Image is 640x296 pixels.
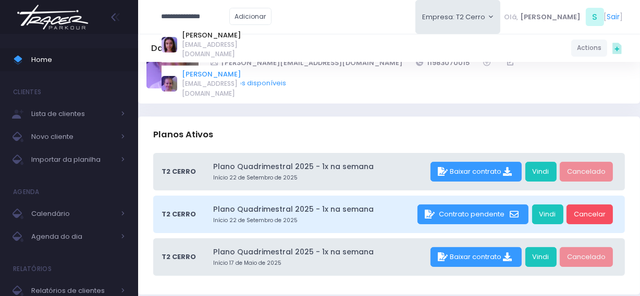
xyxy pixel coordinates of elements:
div: Baixar contrato [430,247,522,267]
small: Início 17 de Maio de 2025 [213,259,427,267]
a: Plano Quadrimestral 2025 - 1x na semana [213,161,427,172]
span: Calendário [31,207,115,221]
small: Início 22 de Setembro de 2025 [213,174,427,182]
span: 5 Anos [211,68,618,79]
span: Olá, [504,12,519,22]
a: [PERSON_NAME] [182,30,241,41]
span: T2 Cerro [162,252,196,262]
a: Vindi [532,204,563,224]
span: S [586,8,604,26]
span: T2 Cerro [162,209,196,220]
a: Sair [607,11,620,22]
a: 0 Créditos disponíveis [211,78,286,88]
span: [EMAIL_ADDRESS][DOMAIN_NAME] [182,79,241,98]
span: Lista de clientes [31,107,115,121]
img: Helena de Oliveira Mendonça [146,36,199,88]
span: T2 Cerro [162,166,196,177]
span: Agenda do dia [31,230,115,243]
span: Novo cliente [31,130,115,144]
a: Vindi [525,247,557,267]
span: [PERSON_NAME] [520,12,581,22]
span: Contrato pendente [439,209,504,219]
div: Baixar contrato [430,162,522,182]
a: Actions [571,40,607,57]
a: Plano Quadrimestral 2025 - 1x na semana [213,247,427,258]
span: Home [31,53,125,67]
a: [PERSON_NAME][EMAIL_ADDRESS][DOMAIN_NAME] [211,57,403,68]
a: [PERSON_NAME] [182,69,241,80]
h4: Relatórios [13,259,52,279]
h4: Agenda [13,182,40,202]
div: [ ] [500,5,627,29]
h3: Planos Ativos [153,120,213,149]
a: Adicionar [229,8,272,25]
span: [EMAIL_ADDRESS][DOMAIN_NAME] [182,40,241,59]
small: Início 22 de Setembro de 2025 [213,216,414,225]
a: Cancelar [567,204,613,224]
span: Importar da planilha [31,153,115,166]
a: Plano Quadrimestral 2025 - 1x na semana [213,204,414,215]
a: Vindi [525,162,557,182]
a: 11983070015 [416,57,470,68]
h4: Clientes [13,82,41,102]
h5: Dashboard [151,43,199,54]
